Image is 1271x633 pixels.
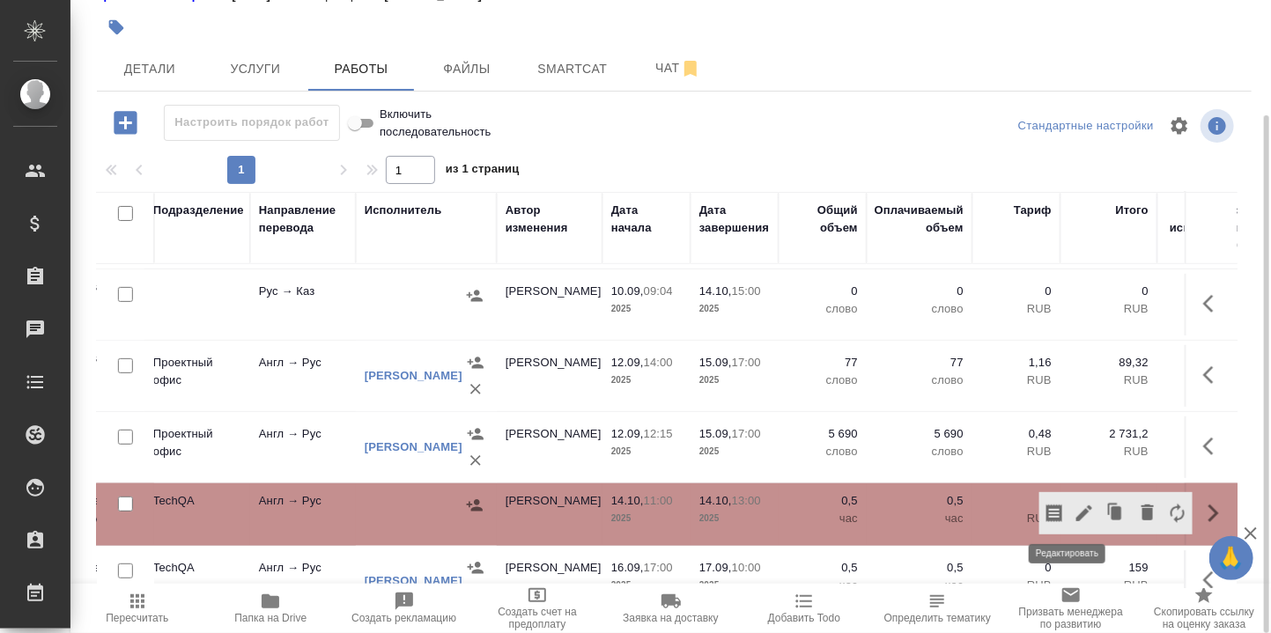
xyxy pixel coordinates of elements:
[732,494,761,507] p: 13:00
[1014,113,1158,140] div: split button
[787,300,858,318] p: слово
[462,581,489,607] button: Удалить
[1166,202,1245,254] div: Прогресс исполнителя в SC
[530,58,615,80] span: Smartcat
[497,274,602,335] td: [PERSON_NAME]
[876,425,964,443] p: 5 690
[1069,559,1149,577] p: 159
[250,274,356,335] td: Рус → Каз
[644,356,673,369] p: 14:00
[876,300,964,318] p: слово
[876,372,964,389] p: слово
[365,440,462,453] a: [PERSON_NAME]
[787,510,858,527] p: час
[259,202,347,237] div: Направление перевода
[106,612,168,624] span: Пересчитать
[876,354,964,372] p: 77
[876,492,964,510] p: 0,5
[981,510,1052,527] p: RUB
[497,416,602,478] td: [PERSON_NAME]
[351,612,456,624] span: Создать рекламацию
[144,483,250,545] td: TechQA
[875,202,964,237] div: Оплачиваемый объем
[876,283,964,300] p: 0
[611,427,644,440] p: 12.09,
[506,202,594,237] div: Автор изменения
[787,354,858,372] p: 77
[981,372,1052,389] p: RUB
[732,427,761,440] p: 17:00
[737,584,870,633] button: Добавить Todo
[250,483,356,545] td: Англ → Рус
[97,8,136,47] button: Добавить тэг
[611,561,644,574] p: 16.09,
[213,58,298,80] span: Услуги
[699,202,770,237] div: Дата завершения
[1133,492,1163,534] button: Удалить
[70,584,203,633] button: Пересчитать
[1149,606,1260,630] span: Скопировать ссылку на оценку заказа
[101,105,150,141] button: Добавить работу
[876,577,964,594] p: час
[611,510,682,527] p: 2025
[1193,559,1235,601] button: Здесь прячутся важные кнопки
[787,202,858,237] div: Общий объем
[1158,105,1201,147] span: Настроить таблицу
[981,443,1052,460] p: RUB
[699,356,732,369] p: 15.09,
[1069,300,1149,318] p: RUB
[604,584,737,633] button: Заявка на доставку
[462,421,489,447] button: Назначить
[1069,577,1149,594] p: RUB
[871,584,1004,633] button: Определить тематику
[1069,354,1149,372] p: 89,32
[462,447,489,474] button: Удалить
[981,492,1052,510] p: 0
[699,284,732,298] p: 14.10,
[153,202,244,219] div: Подразделение
[644,284,673,298] p: 09:04
[470,584,603,633] button: Создать счет на предоплату
[981,300,1052,318] p: RUB
[787,372,858,389] p: слово
[611,372,682,389] p: 2025
[611,202,682,237] div: Дата начала
[981,577,1052,594] p: RUB
[611,300,682,318] p: 2025
[611,284,644,298] p: 10.09,
[787,443,858,460] p: слово
[876,443,964,460] p: слово
[234,612,307,624] span: Папка на Drive
[462,555,489,581] button: Назначить
[699,577,770,594] p: 2025
[699,561,732,574] p: 17.09,
[787,492,858,510] p: 0,5
[623,612,718,624] span: Заявка на доставку
[981,425,1052,443] p: 0,48
[250,416,356,478] td: Англ → Рус
[365,202,442,219] div: Исполнитель
[1015,606,1127,630] span: Призвать менеджера по развитию
[699,300,770,318] p: 2025
[680,58,701,79] svg: Отписаться
[876,510,964,527] p: час
[1069,443,1149,460] p: RUB
[337,584,470,633] button: Создать рекламацию
[481,606,593,630] span: Создать счет на предоплату
[981,283,1052,300] p: 0
[1163,492,1193,534] button: Заменить
[380,106,491,141] span: Включить последовательность
[462,376,489,402] button: Удалить
[636,57,720,79] span: Чат
[1193,492,1235,534] button: Скрыть кнопки
[981,559,1052,577] p: 0
[1069,372,1149,389] p: RUB
[1004,584,1137,633] button: Призвать менеджера по развитию
[1116,202,1149,219] div: Итого
[644,427,673,440] p: 12:15
[981,354,1052,372] p: 1,16
[732,356,761,369] p: 17:00
[425,58,509,80] span: Файлы
[446,158,520,184] span: из 1 страниц
[319,58,403,80] span: Работы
